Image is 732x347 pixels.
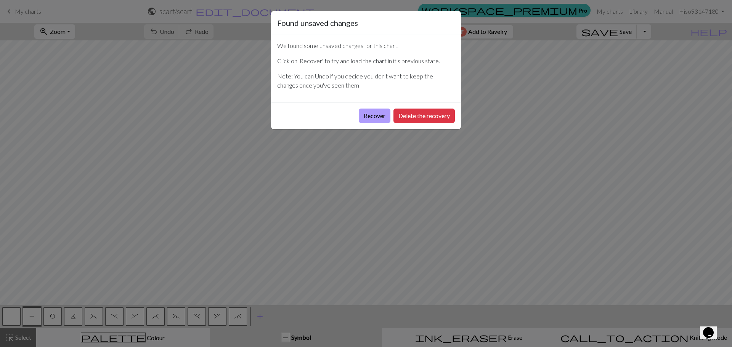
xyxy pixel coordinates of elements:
p: Click on 'Recover' to try and load the chart in it's previous state. [277,56,455,66]
button: Recover [359,109,390,123]
button: Delete the recovery [393,109,455,123]
h5: Found unsaved changes [277,17,358,29]
p: Note: You can Undo if you decide you don't want to keep the changes once you've seen them [277,72,455,90]
p: We found some unsaved changes for this chart. [277,41,455,50]
iframe: chat widget [700,317,724,339]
